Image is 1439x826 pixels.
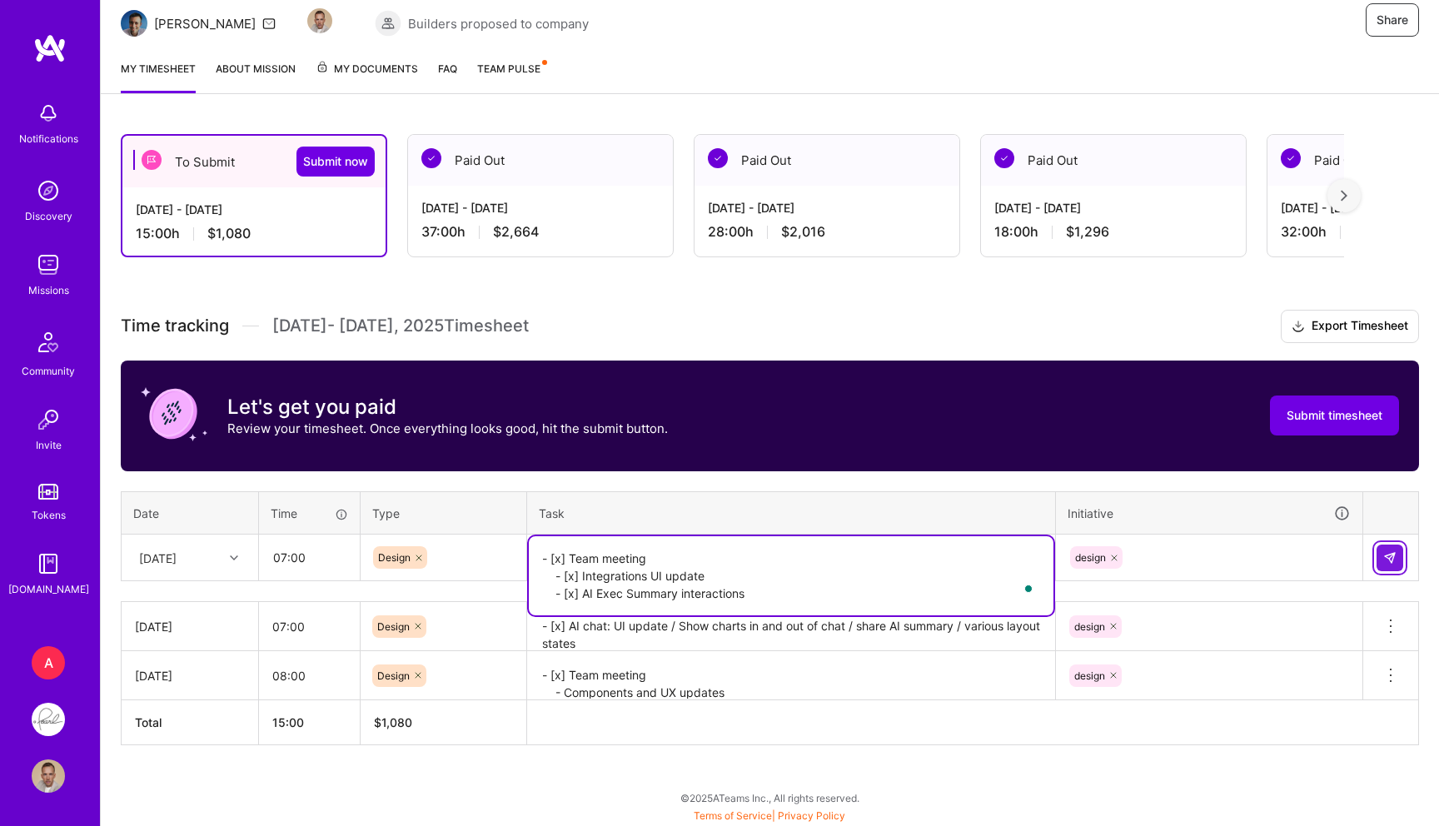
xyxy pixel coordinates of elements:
[375,10,401,37] img: Builders proposed to company
[121,60,196,93] a: My timesheet
[227,395,668,420] h3: Let's get you paid
[421,148,441,168] img: Paid Out
[309,7,331,35] a: Team Member Avatar
[493,223,539,241] span: $2,664
[27,759,69,793] a: User Avatar
[1281,310,1419,343] button: Export Timesheet
[708,223,946,241] div: 28:00 h
[994,199,1232,216] div: [DATE] - [DATE]
[122,136,386,187] div: To Submit
[1292,318,1305,336] i: icon Download
[32,759,65,793] img: User Avatar
[141,381,207,447] img: coin
[136,201,372,218] div: [DATE] - [DATE]
[32,248,65,281] img: teamwork
[1270,396,1399,435] button: Submit timesheet
[259,700,361,745] th: 15:00
[316,60,418,93] a: My Documents
[259,654,360,698] input: HH:MM
[122,700,259,745] th: Total
[1074,669,1105,682] span: design
[361,491,527,535] th: Type
[32,174,65,207] img: discovery
[408,135,673,186] div: Paid Out
[25,207,72,225] div: Discovery
[296,147,375,177] button: Submit now
[981,135,1246,186] div: Paid Out
[32,703,65,736] img: Pearl: Product Team
[28,281,69,299] div: Missions
[260,535,359,580] input: HH:MM
[271,505,348,522] div: Time
[272,316,529,336] span: [DATE] - [DATE] , 2025 Timesheet
[135,667,245,684] div: [DATE]
[100,777,1439,819] div: © 2025 ATeams Inc., All rights reserved.
[477,60,545,93] a: Team Pulse
[27,646,69,679] a: A
[708,199,946,216] div: [DATE] - [DATE]
[1377,545,1405,571] div: null
[694,809,772,822] a: Terms of Service
[1068,504,1351,523] div: Initiative
[154,15,256,32] div: [PERSON_NAME]
[781,223,825,241] span: $2,016
[32,506,66,524] div: Tokens
[529,604,1053,649] textarea: - [x] AI chat: UI update / Show charts in and out of chat / share AI summary / various layout sta...
[1281,148,1301,168] img: Paid Out
[122,491,259,535] th: Date
[28,322,68,362] img: Community
[139,549,177,566] div: [DATE]
[377,620,410,633] span: Design
[1341,190,1347,202] img: right
[374,715,412,729] span: $ 1,080
[121,316,229,336] span: Time tracking
[36,436,62,454] div: Invite
[33,33,67,63] img: logo
[316,60,418,78] span: My Documents
[22,362,75,380] div: Community
[695,135,959,186] div: Paid Out
[527,491,1056,535] th: Task
[994,223,1232,241] div: 18:00 h
[262,17,276,30] i: icon Mail
[19,130,78,147] div: Notifications
[378,551,411,564] span: Design
[1287,407,1382,424] span: Submit timesheet
[438,60,457,93] a: FAQ
[230,554,238,562] i: icon Chevron
[136,225,372,242] div: 15:00 h
[32,547,65,580] img: guide book
[121,10,147,37] img: Team Architect
[8,580,89,598] div: [DOMAIN_NAME]
[227,420,668,437] p: Review your timesheet. Once everything looks good, hit the submit button.
[408,15,589,32] span: Builders proposed to company
[694,809,845,822] span: |
[1074,620,1105,633] span: design
[778,809,845,822] a: Privacy Policy
[142,150,162,170] img: To Submit
[708,148,728,168] img: Paid Out
[307,8,332,33] img: Team Member Avatar
[135,618,245,635] div: [DATE]
[32,97,65,130] img: bell
[32,403,65,436] img: Invite
[1066,223,1109,241] span: $1,296
[1366,3,1419,37] button: Share
[421,199,660,216] div: [DATE] - [DATE]
[1075,551,1106,564] span: design
[259,605,360,649] input: HH:MM
[303,153,368,170] span: Submit now
[216,60,296,93] a: About Mission
[207,225,251,242] span: $1,080
[1377,12,1408,28] span: Share
[529,653,1053,699] textarea: - [x] Team meeting - Components and UX updates - AI chat updates
[377,669,410,682] span: Design
[32,646,65,679] div: A
[27,703,69,736] a: Pearl: Product Team
[994,148,1014,168] img: Paid Out
[421,223,660,241] div: 37:00 h
[477,62,540,75] span: Team Pulse
[1383,551,1397,565] img: Submit
[38,484,58,500] img: tokens
[529,536,1053,615] textarea: To enrich screen reader interactions, please activate Accessibility in Grammarly extension settings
